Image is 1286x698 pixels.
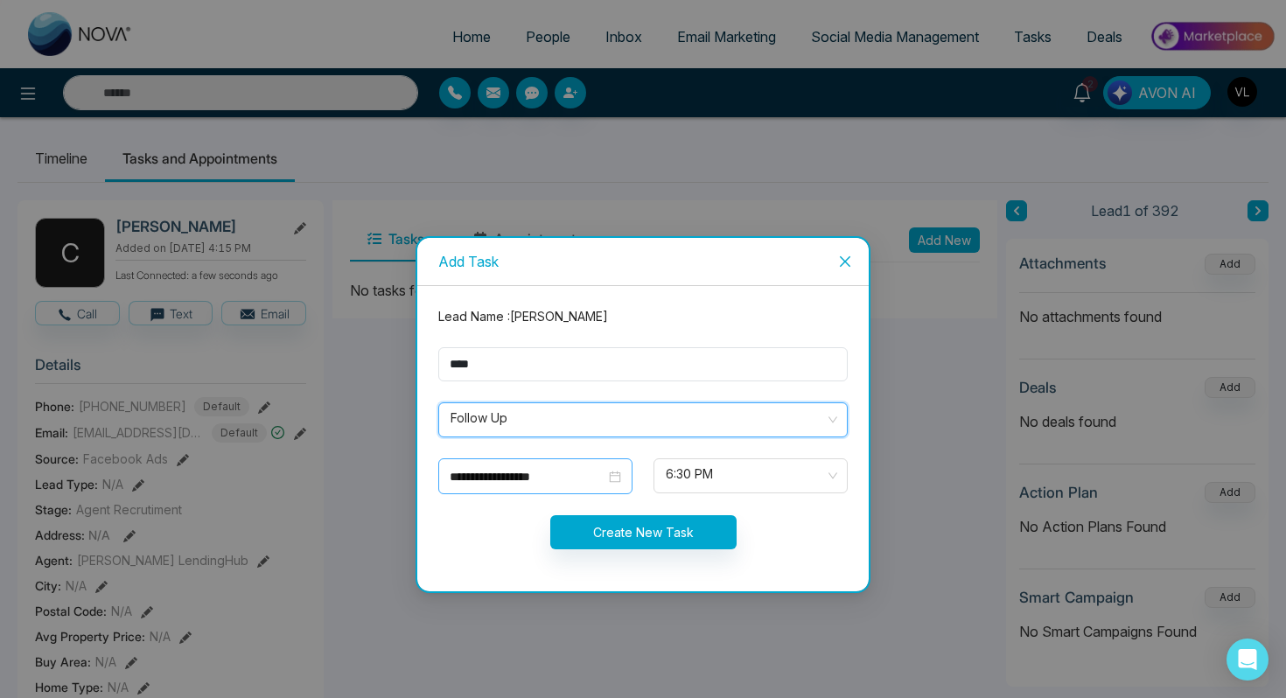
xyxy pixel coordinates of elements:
div: Add Task [438,252,848,271]
span: Follow Up [451,405,835,435]
span: close [838,255,852,269]
button: Close [821,238,869,285]
div: Lead Name : [PERSON_NAME] [428,307,858,326]
button: Create New Task [550,515,737,549]
div: Open Intercom Messenger [1227,639,1269,681]
span: 6:30 PM [666,461,835,491]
